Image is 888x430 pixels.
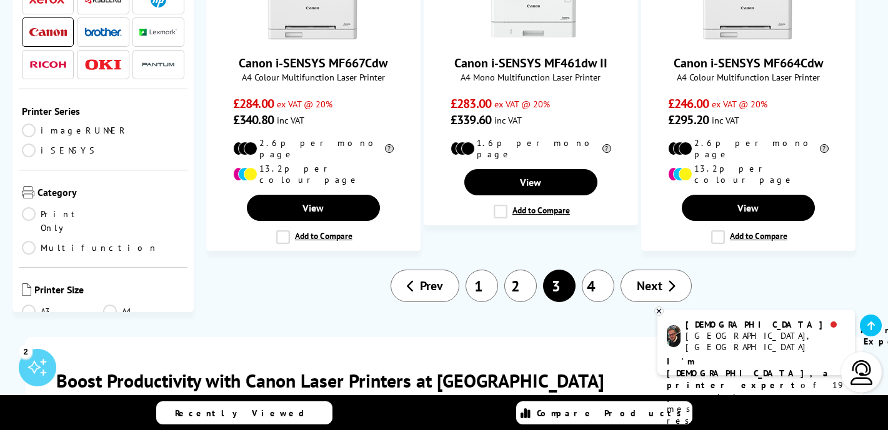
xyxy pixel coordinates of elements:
[464,169,597,195] a: View
[233,95,274,112] span: £284.00
[233,112,274,128] span: £340.80
[84,59,122,70] img: OKI
[239,55,387,71] a: Canon i-SENSYS MF667Cdw
[37,186,184,201] span: Category
[391,270,459,302] a: Prev
[266,32,360,45] a: Canon i-SENSYS MF667Cdw
[84,27,122,36] img: Brother
[667,325,681,347] img: chris-livechat.png
[22,105,184,117] span: Printer Series
[22,207,103,235] a: Print Only
[516,401,692,424] a: Compare Products
[648,71,849,83] span: A4 Colour Multifunction Laser Printer
[668,137,829,160] li: 2.6p per mono page
[711,230,787,244] label: Add to Compare
[277,98,332,110] span: ex VAT @ 20%
[668,95,709,112] span: £246.00
[682,195,814,221] a: View
[22,144,103,157] a: iSENSYS
[686,330,845,353] div: [GEOGRAPHIC_DATA], [GEOGRAPHIC_DATA]
[56,368,832,393] h2: Boost Productivity with Canon Laser Printers at [GEOGRAPHIC_DATA]
[233,137,394,160] li: 2.6p per mono page
[34,283,184,298] span: Printer Size
[84,24,122,40] a: Brother
[451,137,611,160] li: 1.6p per mono page
[621,270,692,302] a: Next
[84,57,122,72] a: OKI
[247,195,379,221] a: View
[667,356,846,427] p: of 19 years! Leave me a message and I'll respond ASAP
[484,32,577,45] a: Canon i-SENSYS MF461dw II
[277,114,304,126] span: inc VAT
[494,114,522,126] span: inc VAT
[22,124,128,137] a: imageRUNNER
[668,163,829,185] li: 13.2p per colour page
[56,393,832,426] p: We stock a broad range of Canon laser printers with models to suit all budgets and uses. By purch...
[494,205,570,218] label: Add to Compare
[22,305,103,318] a: A3
[466,270,498,302] a: 1
[29,57,67,72] a: Ricoh
[668,112,709,128] span: £295.20
[213,71,414,83] span: A4 Colour Multifunction Laser Printer
[537,408,688,419] span: Compare Products
[22,186,34,198] img: Category
[29,61,67,68] img: Ricoh
[29,28,67,36] img: Canon
[22,241,158,255] a: Multifunction
[29,24,67,40] a: Canon
[451,112,491,128] span: £339.60
[103,305,184,318] a: A4
[420,278,443,294] span: Prev
[701,32,795,45] a: Canon i-SENSYS MF664Cdw
[451,95,491,112] span: £283.00
[686,319,845,330] div: [DEMOGRAPHIC_DATA]
[431,71,631,83] span: A4 Mono Multifunction Laser Printer
[712,114,739,126] span: inc VAT
[674,55,823,71] a: Canon i-SENSYS MF664Cdw
[175,408,317,419] span: Recently Viewed
[139,57,177,72] img: Pantum
[139,24,177,40] a: Lexmark
[504,270,537,302] a: 2
[494,98,550,110] span: ex VAT @ 20%
[637,278,662,294] span: Next
[139,29,177,36] img: Lexmark
[22,283,31,296] img: Printer Size
[276,230,352,244] label: Add to Compare
[667,356,832,391] b: I'm [DEMOGRAPHIC_DATA], a printer expert
[454,55,607,71] a: Canon i-SENSYS MF461dw II
[582,270,614,302] a: 4
[233,163,394,185] li: 13.2p per colour page
[156,401,332,424] a: Recently Viewed
[712,98,767,110] span: ex VAT @ 20%
[849,360,874,385] img: user-headset-light.svg
[19,344,32,358] div: 2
